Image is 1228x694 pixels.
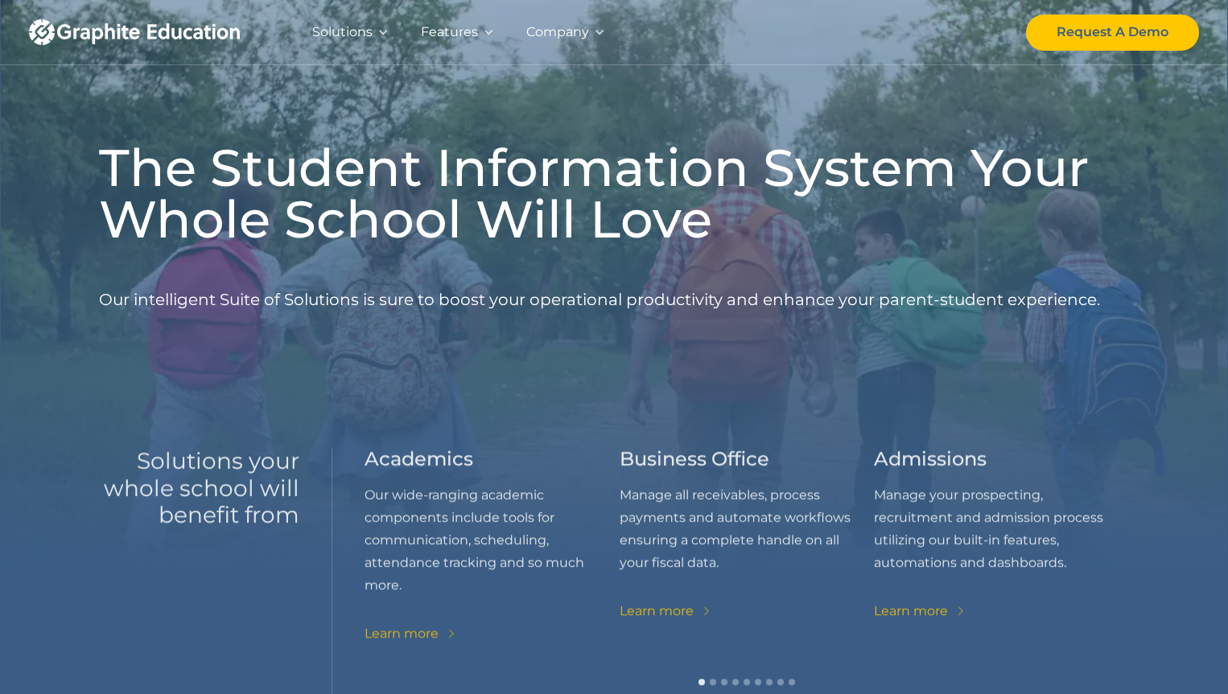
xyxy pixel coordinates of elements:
[365,622,458,645] a: Learn more
[1057,21,1168,43] div: Request A Demo
[99,448,299,529] h2: Solutions your whole school will benefit from
[526,21,589,43] div: Company
[421,21,478,43] div: Features
[620,484,875,574] p: Manage all receivables, process payments and automate workflows ensuring a complete handle on all...
[365,622,439,645] div: Learn more
[710,679,716,685] div: Show slide 2 of 9
[777,679,784,685] div: Show slide 8 of 9
[732,679,739,685] div: Show slide 4 of 9
[755,679,761,685] div: Show slide 6 of 9
[874,448,987,471] h3: Admissions
[620,448,769,471] h3: Business Office
[744,679,750,685] div: Show slide 5 of 9
[365,448,620,645] div: 1 of 9
[698,679,705,685] div: Show slide 1 of 9
[766,679,773,685] div: Show slide 7 of 9
[620,448,875,645] div: 2 of 9
[365,448,473,471] h3: Academics
[874,600,948,622] div: Learn more
[1129,600,1203,622] div: Learn more
[365,484,620,597] p: Our wide-ranging academic components include tools for communication, scheduling, attendance trac...
[789,679,795,685] div: Show slide 9 of 9
[874,448,1129,645] div: 3 of 9
[1026,14,1199,51] a: Request A Demo
[620,600,694,622] div: Learn more
[312,21,373,43] div: Solutions
[99,258,1100,342] p: Our intelligent Suite of Solutions is sure to boost your operational productivity and enhance you...
[874,484,1129,574] p: Manage your prospecting, recruitment and admission process utilizing our built-in features, autom...
[721,679,727,685] div: Show slide 3 of 9
[99,142,1129,245] h1: The Student Information System Your Whole School Will Love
